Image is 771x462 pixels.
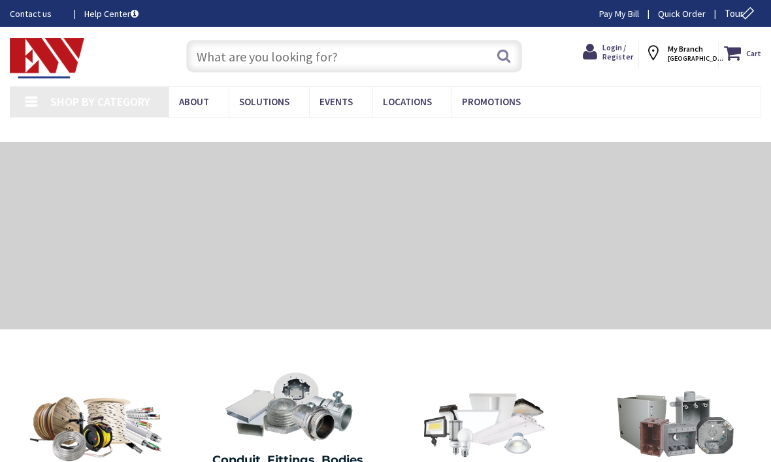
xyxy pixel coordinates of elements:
[746,41,761,65] strong: Cart
[50,94,150,109] span: Shop By Category
[320,95,353,108] span: Events
[84,7,139,20] a: Help Center
[599,7,639,20] a: Pay My Bill
[186,40,523,73] input: What are you looking for?
[644,41,713,65] div: My Branch [GEOGRAPHIC_DATA], [GEOGRAPHIC_DATA]
[239,95,289,108] span: Solutions
[724,41,761,65] a: Cart
[10,7,63,20] a: Contact us
[583,41,633,63] a: Login / Register
[462,95,521,108] span: Promotions
[602,42,633,61] span: Login / Register
[658,7,706,20] a: Quick Order
[10,38,84,78] img: Electrical Wholesalers, Inc.
[668,54,723,63] span: [GEOGRAPHIC_DATA], [GEOGRAPHIC_DATA]
[668,44,703,54] strong: My Branch
[383,95,432,108] span: Locations
[725,7,758,20] span: Tour
[179,95,209,108] span: About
